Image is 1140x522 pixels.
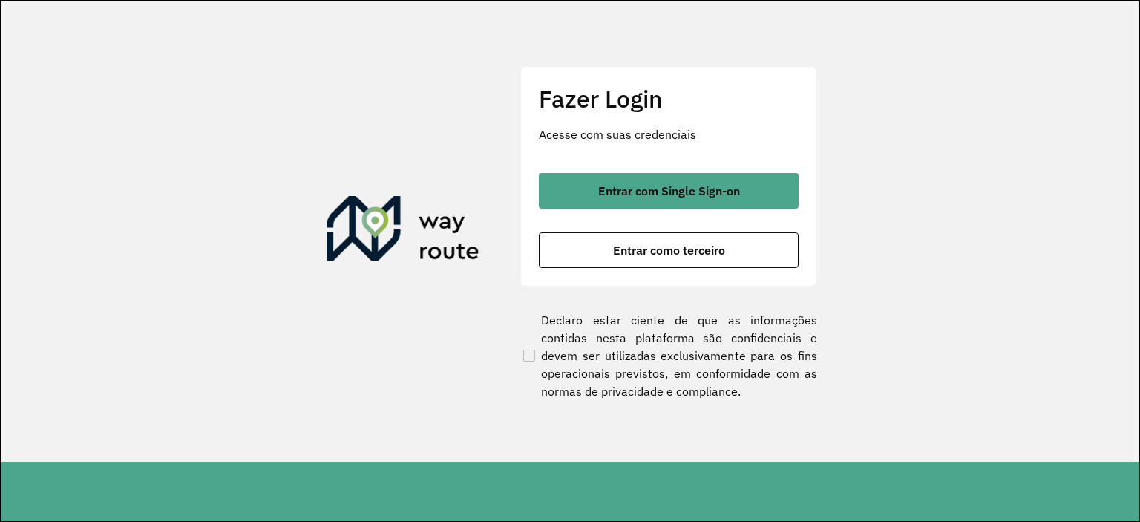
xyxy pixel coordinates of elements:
p: Acesse com suas credenciais [539,125,799,143]
span: Entrar como terceiro [613,244,725,256]
button: button [539,173,799,209]
h2: Fazer Login [539,85,799,113]
img: Roteirizador AmbevTech [327,196,479,267]
button: button [539,232,799,268]
label: Declaro estar ciente de que as informações contidas nesta plataforma são confidenciais e devem se... [520,311,817,400]
span: Entrar com Single Sign-on [598,185,740,197]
